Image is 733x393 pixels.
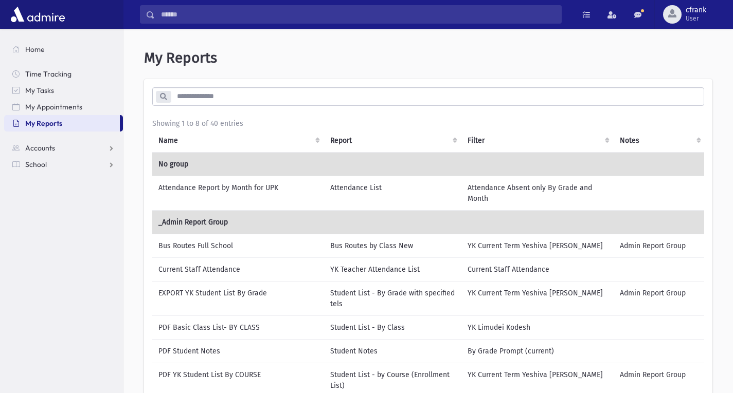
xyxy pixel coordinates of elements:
span: School [25,160,47,169]
td: By Grade Prompt (current) [461,339,614,363]
td: YK Current Term Yeshiva [PERSON_NAME] [461,281,614,315]
th: Name: activate to sort column ascending [152,129,324,153]
td: Current Staff Attendance [152,257,324,281]
td: PDF Student Notes [152,339,324,363]
td: YK Limudei Kodesh [461,315,614,339]
td: Attendance Report by Month for UPK [152,176,324,210]
td: Admin Report Group [614,281,705,315]
a: My Appointments [4,99,123,115]
a: Accounts [4,140,123,156]
span: User [686,14,706,23]
input: Search [155,5,561,24]
span: My Appointments [25,102,82,111]
td: Admin Report Group [614,234,705,257]
th: Notes : activate to sort column ascending [614,129,705,153]
span: Time Tracking [25,69,71,79]
span: My Reports [144,49,217,66]
img: AdmirePro [8,4,67,25]
td: Student List - By Class [324,315,461,339]
td: Current Staff Attendance [461,257,614,281]
span: Accounts [25,143,55,153]
a: Time Tracking [4,66,123,82]
span: cfrank [686,6,706,14]
td: EXPORT YK Student List By Grade [152,281,324,315]
div: Showing 1 to 8 of 40 entries [152,118,704,129]
td: _Admin Report Group [152,210,705,234]
td: YK Current Term Yeshiva [PERSON_NAME] [461,234,614,257]
td: Attendance List [324,176,461,210]
a: School [4,156,123,173]
td: Bus Routes Full School [152,234,324,257]
th: Report: activate to sort column ascending [324,129,461,153]
td: Student List - By Grade with specified tels [324,281,461,315]
span: Home [25,45,45,54]
td: Bus Routes by Class New [324,234,461,257]
a: My Tasks [4,82,123,99]
td: YK Teacher Attendance List [324,257,461,281]
td: Student Notes [324,339,461,363]
td: Attendance Absent only By Grade and Month [461,176,614,210]
span: My Reports [25,119,62,128]
span: My Tasks [25,86,54,95]
a: Home [4,41,123,58]
td: No group [152,152,705,176]
th: Filter : activate to sort column ascending [461,129,614,153]
td: PDF Basic Class List- BY CLASS [152,315,324,339]
a: My Reports [4,115,120,132]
